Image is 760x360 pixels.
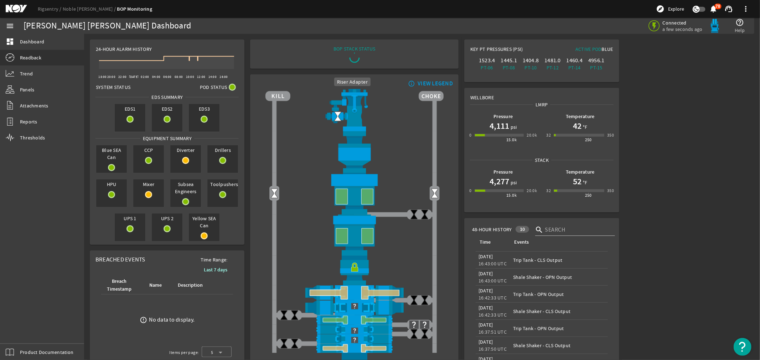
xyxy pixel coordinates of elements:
[419,329,430,339] img: ValveClose.png
[279,338,289,349] img: ValveClose.png
[602,46,613,52] span: Blue
[6,37,14,46] mat-icon: dashboard
[479,287,493,294] legacy-datetime-component: [DATE]
[736,18,744,27] mat-icon: help_outline
[479,346,507,352] legacy-datetime-component: 16:37:50 UTC
[115,104,145,114] span: EDS1
[581,123,588,131] span: °F
[117,6,152,12] a: BOP Monitoring
[513,325,605,332] div: Trip Tank - OPN Output
[186,75,194,79] text: 10:00
[565,57,584,64] div: 1460.4
[96,145,127,162] span: Blue SEA Can
[198,263,233,276] button: Last 7 days
[493,169,513,175] b: Pressure
[516,226,529,233] div: 10
[543,64,562,71] div: PT-12
[479,238,505,246] div: Time
[148,281,168,289] div: Name
[663,26,703,32] span: a few seconds ago
[204,266,227,273] b: Last 7 days
[149,316,195,323] div: No data to display.
[269,188,280,198] img: Valve2Open.png
[500,64,518,71] div: PT-08
[709,5,718,13] mat-icon: notifications
[585,136,592,143] div: 250
[419,209,430,220] img: ValveClose.png
[472,226,512,233] span: 48-Hour History
[334,45,376,52] div: BOP STACK STATUS
[289,310,300,321] img: ValveClose.png
[115,213,145,223] span: UPS 1
[490,176,509,187] h1: 4,277
[95,256,145,263] span: Breached Events
[98,75,107,79] text: 18:00
[710,5,717,13] button: 78
[656,5,665,13] mat-icon: explore
[566,169,595,175] b: Temperature
[479,305,493,311] legacy-datetime-component: [DATE]
[219,75,228,79] text: 16:00
[189,213,219,231] span: Yellow SEA Can
[737,0,754,17] button: more_vert
[133,179,164,189] span: Mixer
[535,226,544,234] i: search
[479,295,507,301] legacy-datetime-component: 16:42:33 UTC
[587,57,606,64] div: 4956.1
[477,64,496,71] div: PT-06
[20,38,44,45] span: Dashboard
[265,315,444,325] img: PipeRamOpen.png
[189,104,219,114] span: EDS3
[265,256,444,285] img: RiserConnectorLock.png
[265,300,444,312] img: Unknown.png
[129,75,139,79] text: [DATE]
[653,3,687,15] button: Explore
[265,89,444,131] img: RiserAdapter.png
[197,75,205,79] text: 12:00
[409,329,419,339] img: ValveClose.png
[418,80,453,87] div: VIEW LEGEND
[469,187,471,194] div: 0
[265,334,444,346] img: Unknown.png
[513,308,605,315] div: Shale Shaker - CLS Output
[521,57,540,64] div: 1404.8
[509,123,517,131] span: psi
[63,6,117,12] a: Noble [PERSON_NAME]
[587,64,606,71] div: PT-15
[607,187,614,194] div: 350
[479,312,507,318] legacy-datetime-component: 16:42:33 UTC
[479,329,507,335] legacy-datetime-component: 16:37:51 UTC
[514,238,529,246] div: Events
[149,94,185,101] span: EDS SUMMARY
[208,75,217,79] text: 14:00
[734,338,751,356] button: Open Resource Center
[545,226,609,234] input: Search
[607,132,614,139] div: 350
[506,192,517,199] div: 15.0k
[332,111,343,122] img: Valve2Open.png
[265,344,444,353] img: PipeRamOpenBlock.png
[133,145,164,155] span: CCP
[149,281,162,289] div: Name
[566,113,595,120] b: Temperature
[152,213,182,223] span: UPS 2
[479,277,507,284] legacy-datetime-component: 16:43:00 UTC
[493,113,513,120] b: Pressure
[96,84,130,91] span: System Status
[38,6,63,12] a: Rigsentry
[20,86,35,93] span: Panels
[513,238,602,246] div: Events
[479,270,493,277] legacy-datetime-component: [DATE]
[164,75,172,79] text: 06:00
[140,135,194,142] span: Equipment Summary
[20,118,37,125] span: Reports
[289,338,300,349] img: ValveClose.png
[585,192,592,199] div: 250
[724,5,733,13] mat-icon: support_agent
[178,281,203,289] div: Description
[107,75,115,79] text: 20:00
[96,46,152,53] span: 24-Hour Alarm History
[265,131,444,173] img: FlexJoint.png
[735,27,745,34] span: Help
[543,57,562,64] div: 1481.0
